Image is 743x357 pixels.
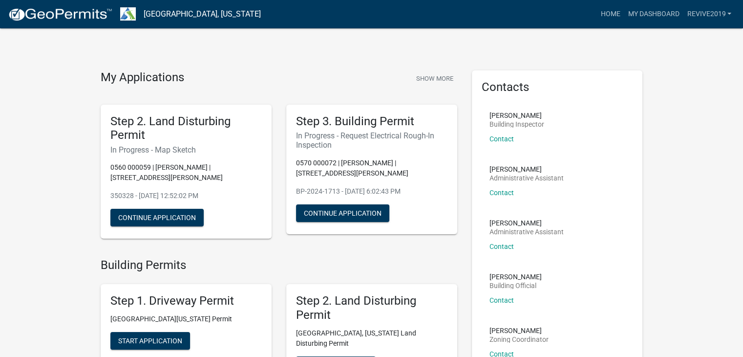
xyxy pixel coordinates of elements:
a: My Dashboard [624,5,683,23]
button: Show More [412,70,457,87]
a: revive2019 [683,5,735,23]
a: Contact [489,243,514,250]
a: Home [596,5,624,23]
h5: Step 2. Land Disturbing Permit [110,114,262,143]
p: [PERSON_NAME] [489,112,544,119]
a: Contact [489,296,514,304]
p: 0560 000059 | [PERSON_NAME] | [STREET_ADDRESS][PERSON_NAME] [110,162,262,183]
button: Start Application [110,332,190,350]
p: Administrative Assistant [489,175,564,181]
h4: My Applications [101,70,184,85]
img: Troup County, Georgia [120,7,136,21]
h5: Step 3. Building Permit [296,114,447,129]
p: Building Official [489,282,542,289]
p: [GEOGRAPHIC_DATA][US_STATE] Permit [110,314,262,324]
p: 350328 - [DATE] 12:52:02 PM [110,191,262,201]
p: Building Inspector [489,121,544,128]
p: Zoning Coordinator [489,336,549,343]
a: Contact [489,135,514,143]
p: Administrative Assistant [489,228,564,235]
h5: Contacts [482,80,633,94]
p: [GEOGRAPHIC_DATA], [US_STATE] Land Disturbing Permit [296,328,447,349]
p: [PERSON_NAME] [489,327,549,334]
button: Continue Application [110,209,204,226]
h6: In Progress - Request Electrical Rough-In Inspection [296,131,447,150]
p: [PERSON_NAME] [489,273,542,280]
h6: In Progress - Map Sketch [110,145,262,155]
p: [PERSON_NAME] [489,166,564,173]
p: 0570 000072 | [PERSON_NAME] | [STREET_ADDRESS][PERSON_NAME] [296,158,447,178]
a: [GEOGRAPHIC_DATA], [US_STATE] [144,6,261,22]
h4: Building Permits [101,258,457,272]
a: Contact [489,189,514,197]
h5: Step 2. Land Disturbing Permit [296,294,447,322]
h5: Step 1. Driveway Permit [110,294,262,308]
button: Continue Application [296,204,389,222]
span: Start Application [118,336,182,344]
p: [PERSON_NAME] [489,220,564,226]
p: BP-2024-1713 - [DATE] 6:02:43 PM [296,186,447,197]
